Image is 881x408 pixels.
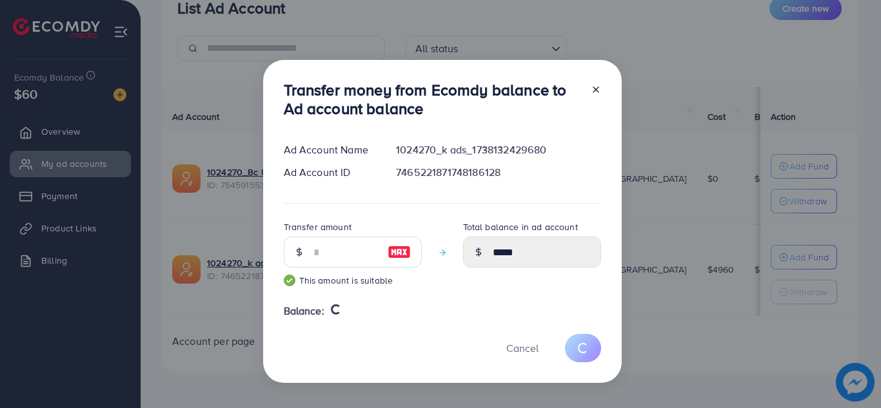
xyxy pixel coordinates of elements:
div: 7465221871748186128 [386,165,611,180]
small: This amount is suitable [284,274,422,287]
div: Ad Account Name [273,142,386,157]
div: 1024270_k ads_1738132429680 [386,142,611,157]
button: Cancel [490,334,555,362]
h3: Transfer money from Ecomdy balance to Ad account balance [284,81,580,118]
span: Balance: [284,304,324,318]
span: Cancel [506,341,539,355]
img: guide [284,275,295,286]
img: image [388,244,411,260]
label: Transfer amount [284,220,351,233]
label: Total balance in ad account [463,220,578,233]
div: Ad Account ID [273,165,386,180]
